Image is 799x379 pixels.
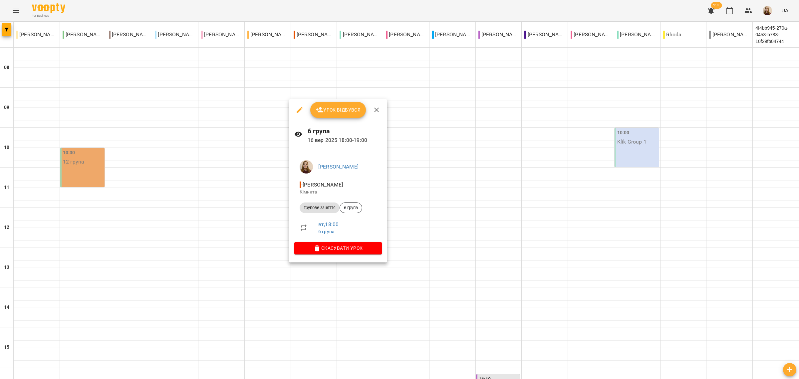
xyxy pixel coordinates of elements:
a: 6 група [318,229,334,234]
span: Урок відбувся [316,106,361,114]
span: - [PERSON_NAME] [300,182,344,188]
img: 31d75883915eed6aae08499d2e641b33.jpg [300,160,313,174]
span: 6 група [340,205,362,211]
div: 6 група [340,202,362,213]
p: Кімната [300,189,377,195]
span: Групове заняття [300,205,340,211]
h6: 6 група [308,126,382,136]
span: Скасувати Урок [300,244,377,252]
p: 16 вер 2025 18:00 - 19:00 [308,136,382,144]
button: Урок відбувся [310,102,366,118]
a: вт , 18:00 [318,221,339,227]
button: Скасувати Урок [294,242,382,254]
a: [PERSON_NAME] [318,164,359,170]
